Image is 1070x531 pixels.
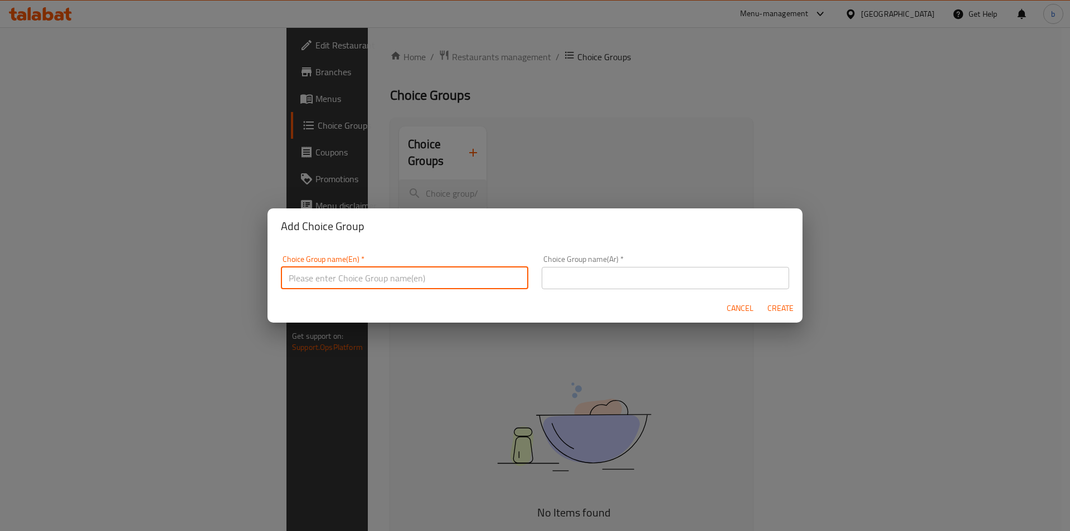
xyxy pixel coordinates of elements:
input: Please enter Choice Group name(en) [281,267,528,289]
input: Please enter Choice Group name(ar) [542,267,789,289]
h2: Add Choice Group [281,217,789,235]
span: Cancel [727,301,753,315]
button: Cancel [722,298,758,319]
button: Create [762,298,798,319]
span: Create [767,301,794,315]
